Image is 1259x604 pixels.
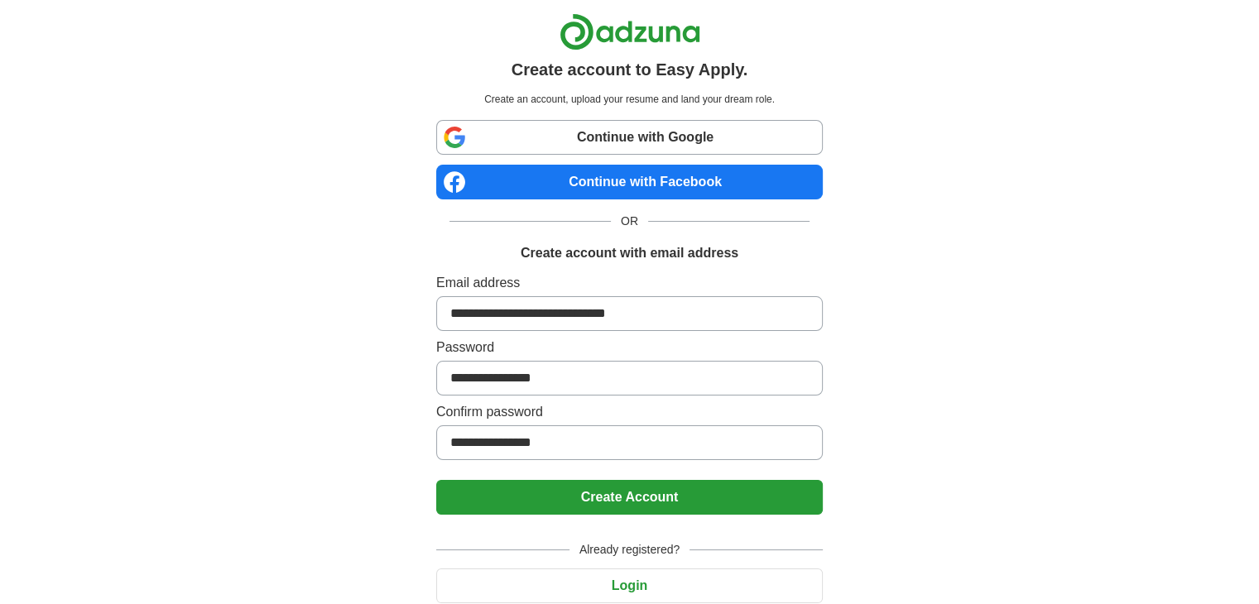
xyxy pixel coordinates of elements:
span: OR [611,213,648,230]
a: Continue with Facebook [436,165,823,199]
a: Login [436,578,823,592]
img: Adzuna logo [560,13,700,50]
h1: Create account to Easy Apply. [512,57,748,82]
span: Already registered? [569,541,690,558]
p: Create an account, upload your resume and land your dream role. [440,92,819,107]
a: Continue with Google [436,120,823,155]
label: Password [436,338,823,357]
label: Confirm password [436,402,823,422]
button: Login [436,568,823,603]
button: Create Account [436,480,823,515]
h1: Create account with email address [521,243,738,263]
label: Email address [436,273,823,293]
